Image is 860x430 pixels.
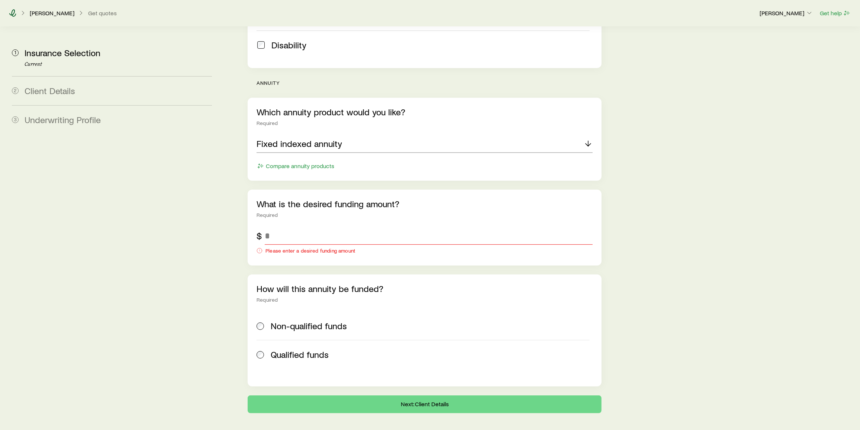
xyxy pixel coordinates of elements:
[257,41,265,49] input: Disability
[257,297,593,303] div: Required
[257,80,602,86] p: annuity
[271,321,347,331] span: Non-qualified funds
[88,10,117,17] button: Get quotes
[257,212,593,218] div: Required
[257,138,342,149] p: Fixed indexed annuity
[257,120,593,126] div: Required
[760,9,813,17] p: [PERSON_NAME]
[257,248,593,254] div: Please enter a desired funding amount
[257,322,264,330] input: Non-qualified funds
[25,61,212,67] p: Current
[25,47,100,58] span: Insurance Selection
[257,107,593,117] p: Which annuity product would you like?
[819,9,851,17] button: Get help
[257,283,593,294] p: How will this annuity be funded?
[25,85,75,96] span: Client Details
[30,9,74,17] p: [PERSON_NAME]
[257,199,593,209] p: What is the desired funding amount?
[25,114,101,125] span: Underwriting Profile
[271,40,306,50] span: Disability
[248,395,602,413] button: Next: Client Details
[12,87,19,94] span: 2
[12,116,19,123] span: 3
[271,349,329,360] span: Qualified funds
[12,49,19,56] span: 1
[257,162,335,170] button: Compare annuity products
[759,9,814,18] button: [PERSON_NAME]
[257,351,264,359] input: Qualified funds
[257,231,262,241] div: $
